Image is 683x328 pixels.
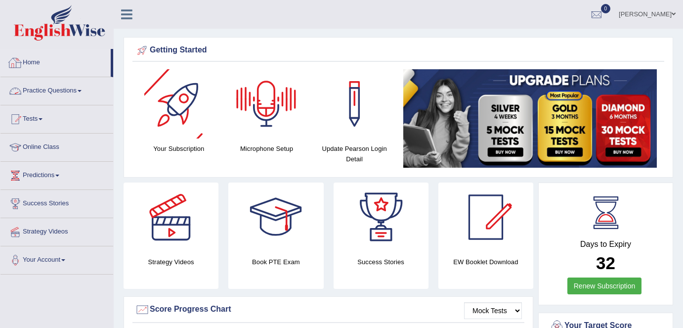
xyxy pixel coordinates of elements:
[403,69,657,168] img: small5.jpg
[0,246,113,271] a: Your Account
[124,257,218,267] h4: Strategy Videos
[0,49,111,74] a: Home
[438,257,533,267] h4: EW Booklet Download
[0,190,113,215] a: Success Stories
[0,162,113,187] a: Predictions
[0,134,113,158] a: Online Class
[0,105,113,130] a: Tests
[0,218,113,243] a: Strategy Videos
[334,257,428,267] h4: Success Stories
[601,4,611,13] span: 0
[596,253,615,273] b: 32
[567,278,642,294] a: Renew Subscription
[228,143,306,154] h4: Microphone Setup
[140,143,218,154] h4: Your Subscription
[135,43,662,58] div: Getting Started
[315,143,393,164] h4: Update Pearson Login Detail
[228,257,323,267] h4: Book PTE Exam
[550,240,662,249] h4: Days to Expiry
[135,302,522,317] div: Score Progress Chart
[0,77,113,102] a: Practice Questions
